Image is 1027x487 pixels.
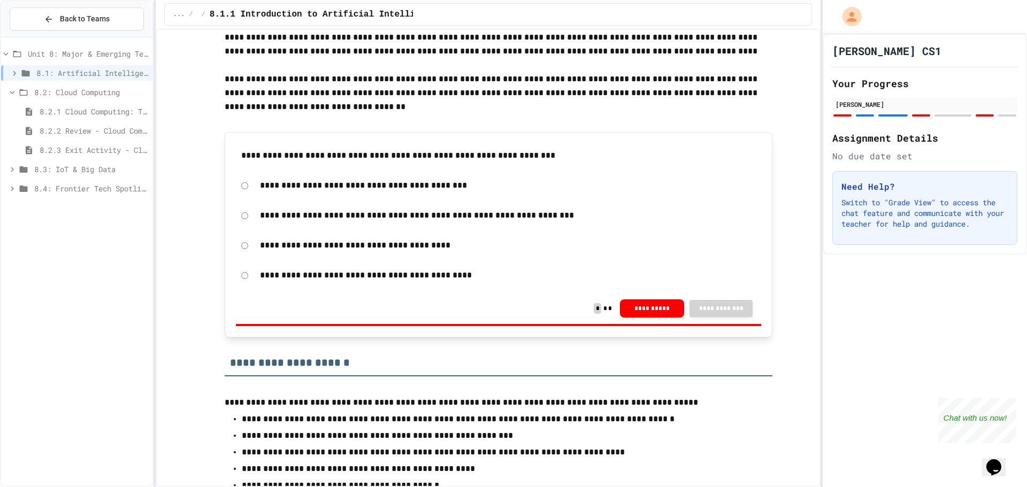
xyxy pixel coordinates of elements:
p: Switch to "Grade View" to access the chat feature and communicate with your teacher for help and ... [841,197,1008,229]
div: [PERSON_NAME] [836,99,1014,109]
iframe: chat widget [938,398,1016,443]
h3: Need Help? [841,180,1008,193]
span: 8.3: IoT & Big Data [34,164,148,175]
span: 8.4: Frontier Tech Spotlight [34,183,148,194]
button: Back to Teams [10,7,144,30]
span: 8.2: Cloud Computing [34,87,148,98]
span: 8.2.2 Review - Cloud Computing [40,125,148,136]
span: 8.1.1 Introduction to Artificial Intelligence [210,8,441,21]
div: My Account [831,4,864,29]
iframe: chat widget [982,444,1016,476]
span: Unit 8: Major & Emerging Technologies [28,48,148,59]
h2: Assignment Details [832,130,1017,145]
span: 8.1: Artificial Intelligence Basics [36,67,148,79]
span: / [189,10,193,19]
span: ... [173,10,185,19]
span: 8.2.3 Exit Activity - Cloud Service Detective [40,144,148,156]
h2: Your Progress [832,76,1017,91]
span: Back to Teams [60,13,110,25]
h1: [PERSON_NAME] CS1 [832,43,941,58]
span: 8.2.1 Cloud Computing: Transforming the Digital World [40,106,148,117]
span: / [202,10,205,19]
div: No due date set [832,150,1017,163]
